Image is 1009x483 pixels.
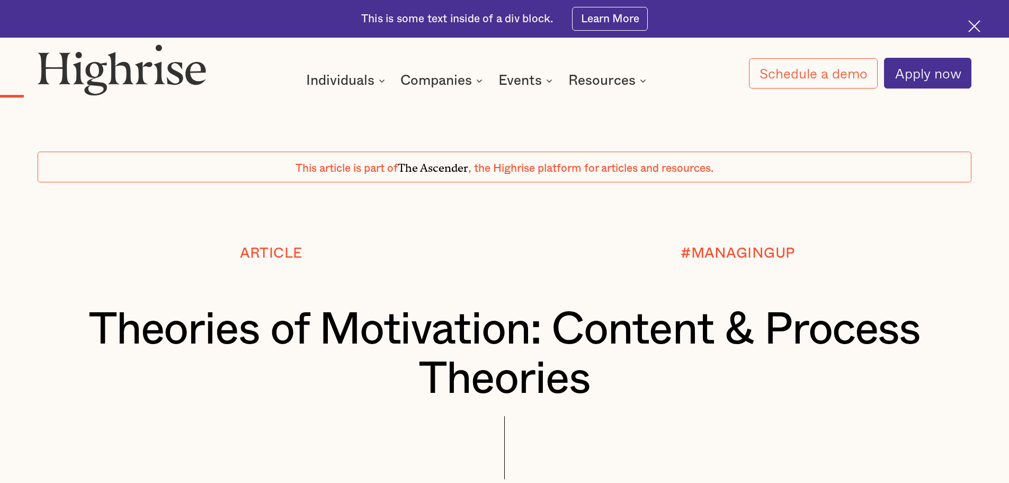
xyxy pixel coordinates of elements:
[498,74,542,87] div: Events
[572,7,648,31] a: Learn More
[498,74,556,87] div: Events
[884,58,971,89] a: Apply now
[38,44,206,95] img: Highrise logo
[296,163,398,174] span: This article is part of
[77,305,933,405] h1: Theories of Motivation: Content & Process Theories
[968,20,980,32] img: Cross icon
[681,245,795,261] div: #MANAGINGUP
[749,58,878,89] a: Schedule a demo
[398,159,468,172] span: The Ascender
[568,74,636,87] div: Resources
[306,74,388,87] div: Individuals
[400,74,486,87] div: Companies
[361,12,553,27] div: This is some text inside of a div block.
[400,74,472,87] div: Companies
[240,245,302,261] div: Article
[468,163,713,174] span: , the Highrise platform for articles and resources.
[568,74,649,87] div: Resources
[306,74,374,87] div: Individuals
